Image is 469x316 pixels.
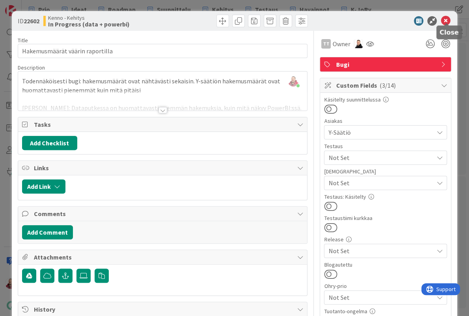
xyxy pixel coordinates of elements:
div: Käsitelty suunnittelussa [324,97,447,102]
div: Ohry-prio [324,283,447,289]
div: Testaustiimi kurkkaa [324,215,447,221]
div: Testaus: Käsitelty [324,194,447,199]
button: Add Link [22,179,65,194]
b: 22602 [24,17,39,25]
input: type card name here... [18,44,308,58]
span: ID [18,16,39,26]
span: Kenno - Kehitys [48,15,130,21]
span: Links [34,163,293,173]
span: Custom Fields [336,81,437,90]
div: [DEMOGRAPHIC_DATA] [324,169,447,174]
img: AN [354,39,363,48]
span: Comments [34,209,293,218]
span: Attachments [34,252,293,262]
span: Owner [332,39,350,49]
div: Release [324,237,447,242]
div: Tuotanto-ongelma [324,308,447,314]
div: Blogautettu [324,262,447,267]
span: Y-Säätiö [328,128,433,137]
label: Title [18,37,28,44]
p: Todennäköisesti bugi: hakemusmäärät ovat nähtävästi sekaisin. Y-säätiön hakemusmäärät ovat huomat... [22,77,303,94]
div: Asiakas [324,118,447,124]
span: Description [18,64,45,71]
h5: Close [439,29,459,36]
span: ( 3/14 ) [379,81,395,89]
span: Not Set [328,153,433,162]
div: Testaus [324,143,447,149]
span: Bugi [336,60,437,69]
span: Not Set [328,292,429,303]
span: Not Set [328,178,433,188]
span: History [34,305,293,314]
img: rJRasW2U2EjWY5qbspUOAKri0edkzqAk.jpeg [288,75,299,87]
b: In Progress (data + powerbi) [48,21,130,27]
button: Add Comment [22,225,73,239]
div: TT [321,39,331,49]
span: Not Set [328,246,433,256]
span: Support [15,1,34,11]
button: Add Checklist [22,136,77,150]
span: Tasks [34,120,293,129]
